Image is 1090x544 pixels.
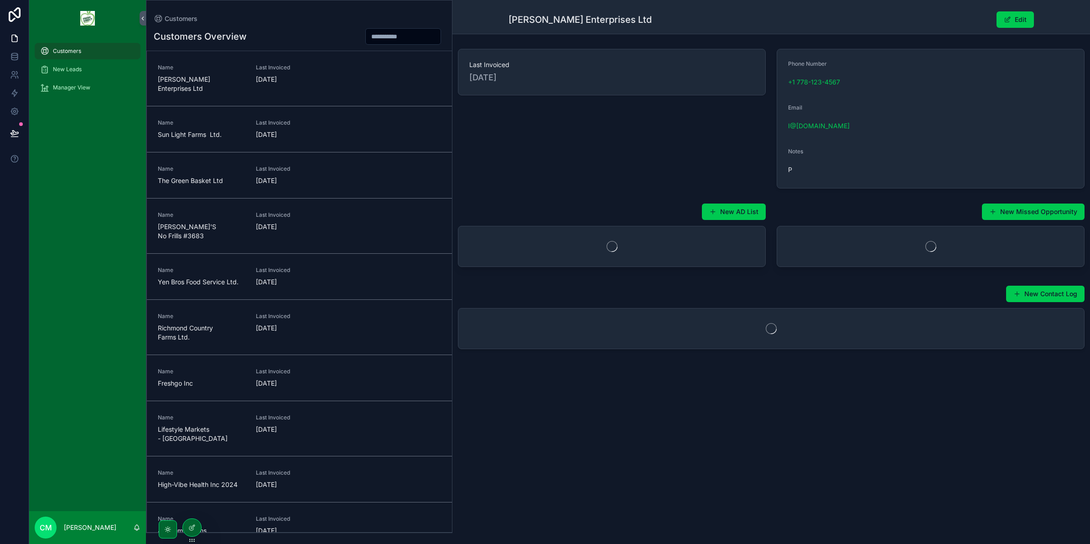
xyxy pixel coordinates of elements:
a: I@[DOMAIN_NAME] [788,121,850,131]
span: Name [158,64,245,71]
span: Last Invoiced [256,119,343,126]
span: Customers [53,47,81,55]
span: [DATE] [256,75,343,84]
span: [DATE] [469,71,754,84]
span: New Leads [53,66,82,73]
span: Last Invoiced [256,165,343,173]
span: [DATE] [256,222,343,231]
span: [DATE] [256,130,343,139]
span: Phone Number [788,60,827,67]
a: NameRichmond Country Farms Ltd.Last Invoiced[DATE] [147,300,452,355]
span: Name [158,119,245,126]
span: Last Invoiced [256,368,343,375]
a: Name[PERSON_NAME]'S No Frills #3683Last Invoiced[DATE] [147,199,452,254]
button: New Missed Opportunity [982,204,1085,220]
span: Last Invoiced [256,64,343,71]
p: [PERSON_NAME] [64,523,116,532]
a: Name[PERSON_NAME] Enterprises LtdLast Invoiced[DATE] [147,51,452,106]
span: [DATE] [256,425,343,434]
a: NameHigh-Vibe Health Inc 2024Last Invoiced[DATE] [147,456,452,502]
span: Last Invoiced [469,60,754,69]
span: Name [158,515,245,523]
span: Freshgo Inc [158,379,245,388]
span: Richmond Country Farms Ltd. [158,324,245,342]
span: [DATE] [256,277,343,287]
a: NameSun Light Farms Ltd.Last Invoiced[DATE] [147,106,452,152]
span: Notes [788,148,803,155]
span: Lifestyle Markets - [GEOGRAPHIC_DATA] [158,425,245,443]
span: High-Vibe Health Inc 2024 [158,480,245,489]
span: [PERSON_NAME] Enterprises Ltd [158,75,245,93]
h1: Customers Overview [154,30,247,43]
a: Customers [154,14,197,23]
div: scrollable content [29,37,146,108]
span: CM [40,522,52,533]
h1: [PERSON_NAME] Enterprises Ltd [509,13,652,26]
span: Name [158,211,245,219]
span: Email [788,104,802,111]
span: The Green Basket Ltd [158,176,245,185]
span: Yen Bros Food Service Ltd. [158,277,245,287]
span: [DATE] [256,324,343,333]
a: NameFreshgo IncLast Invoiced[DATE] [147,355,452,401]
span: Sun Light Farms Ltd. [158,130,245,139]
span: Last Invoiced [256,469,343,476]
span: Last Invoiced [256,267,343,274]
span: Last Invoiced [256,515,343,523]
a: Customers [35,43,140,59]
span: [DATE] [256,379,343,388]
a: New Leads [35,61,140,78]
span: Name [158,368,245,375]
span: [DATE] [256,526,343,535]
span: [PERSON_NAME]'S No Frills #3683 [158,222,245,241]
span: Name [158,414,245,421]
span: [DATE] [256,176,343,185]
button: New AD List [702,204,766,220]
span: Last Invoiced [256,313,343,320]
span: Name [158,469,245,476]
span: Manager View [53,84,90,91]
span: Name [158,165,245,173]
span: Name [158,313,245,320]
a: +1 778-123-4567 [788,78,840,87]
span: P [788,165,1073,174]
a: NameThe Green Basket LtdLast Invoiced[DATE] [147,152,452,199]
button: New Contact Log [1006,286,1085,302]
a: NameLifestyle Markets - [GEOGRAPHIC_DATA]Last Invoiced[DATE] [147,401,452,456]
span: Name [158,267,245,274]
span: Last Invoiced [256,211,343,219]
a: NameYen Bros Food Service Ltd.Last Invoiced[DATE] [147,254,452,300]
a: Manager View [35,79,140,96]
span: [DATE] [256,480,343,489]
span: Customers [165,14,197,23]
button: Edit [997,11,1034,28]
span: Last Invoiced [256,414,343,421]
img: App logo [80,11,95,26]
